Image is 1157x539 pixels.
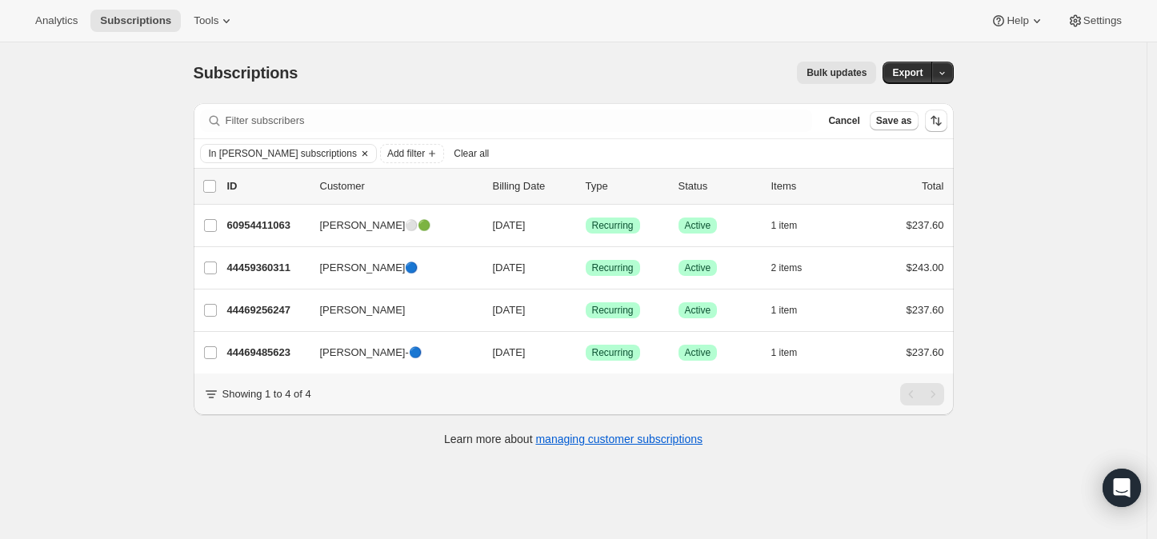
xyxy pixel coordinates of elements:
[493,346,526,358] span: [DATE]
[194,64,298,82] span: Subscriptions
[771,304,798,317] span: 1 item
[201,145,357,162] button: In Dunning subscriptions
[1083,14,1122,27] span: Settings
[907,262,944,273] span: $243.00
[771,341,815,364] button: 1 item
[685,262,711,274] span: Active
[900,383,944,405] nav: Pagination
[447,144,495,163] button: Clear all
[892,66,923,79] span: Export
[592,304,634,317] span: Recurring
[227,260,307,276] p: 44459360311
[320,218,431,234] span: [PERSON_NAME]⚪🟢
[227,218,307,234] p: 60954411063
[771,214,815,237] button: 1 item
[1058,10,1131,32] button: Settings
[907,346,944,358] span: $237.60
[227,178,944,194] div: IDCustomerBilling DateTypeStatusItemsTotal
[227,178,307,194] p: ID
[320,178,480,194] p: Customer
[357,145,373,162] button: Clear
[685,346,711,359] span: Active
[493,262,526,273] span: [DATE]
[797,62,876,84] button: Bulk updates
[227,214,944,237] div: 60954411063[PERSON_NAME]⚪🟢[DATE]SuccessRecurringSuccessActive1 item$237.60
[925,110,947,132] button: Sort the results
[685,304,711,317] span: Active
[100,14,171,27] span: Subscriptions
[227,345,307,361] p: 44469485623
[493,178,573,194] p: Billing Date
[870,111,919,130] button: Save as
[320,345,422,361] span: [PERSON_NAME]-🔵
[222,386,311,402] p: Showing 1 to 4 of 4
[493,304,526,316] span: [DATE]
[493,219,526,231] span: [DATE]
[922,178,943,194] p: Total
[320,302,406,318] span: [PERSON_NAME]
[907,219,944,231] span: $237.60
[310,255,470,281] button: [PERSON_NAME]🔵
[227,341,944,364] div: 44469485623[PERSON_NAME]-🔵[DATE]SuccessRecurringSuccessActive1 item$237.60
[320,260,418,276] span: [PERSON_NAME]🔵
[592,262,634,274] span: Recurring
[592,346,634,359] span: Recurring
[90,10,181,32] button: Subscriptions
[679,178,759,194] p: Status
[807,66,867,79] span: Bulk updates
[209,147,357,160] span: In [PERSON_NAME] subscriptions
[444,431,703,447] p: Learn more about
[387,147,425,160] span: Add filter
[876,114,912,127] span: Save as
[883,62,932,84] button: Export
[586,178,666,194] div: Type
[771,178,851,194] div: Items
[226,110,813,132] input: Filter subscribers
[1007,14,1028,27] span: Help
[907,304,944,316] span: $237.60
[310,297,470,323] button: [PERSON_NAME]
[535,433,703,445] a: managing customer subscriptions
[771,262,803,274] span: 2 items
[1103,469,1141,507] div: Open Intercom Messenger
[184,10,244,32] button: Tools
[227,299,944,321] div: 44469256247[PERSON_NAME][DATE]SuccessRecurringSuccessActive1 item$237.60
[771,346,798,359] span: 1 item
[454,147,489,160] span: Clear all
[771,257,820,279] button: 2 items
[822,111,866,130] button: Cancel
[828,114,859,127] span: Cancel
[592,219,634,232] span: Recurring
[227,257,944,279] div: 44459360311[PERSON_NAME]🔵[DATE]SuccessRecurringSuccessActive2 items$243.00
[310,340,470,365] button: [PERSON_NAME]-🔵
[227,302,307,318] p: 44469256247
[380,144,444,163] button: Add filter
[771,299,815,321] button: 1 item
[771,219,798,232] span: 1 item
[685,219,711,232] span: Active
[35,14,78,27] span: Analytics
[194,14,218,27] span: Tools
[981,10,1054,32] button: Help
[310,213,470,238] button: [PERSON_NAME]⚪🟢
[26,10,87,32] button: Analytics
